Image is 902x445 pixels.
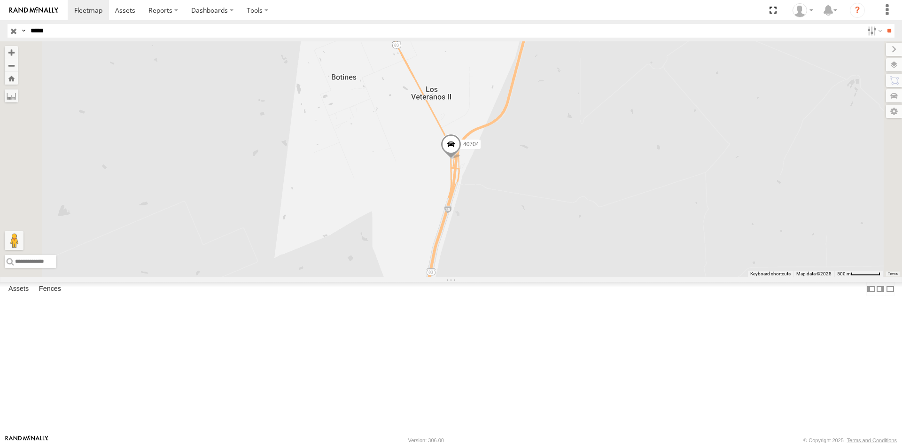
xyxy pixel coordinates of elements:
label: Measure [5,89,18,102]
span: Map data ©2025 [796,271,832,276]
a: Terms (opens in new tab) [888,272,898,276]
a: Terms and Conditions [847,437,897,443]
label: Hide Summary Table [886,282,895,296]
a: Visit our Website [5,436,48,445]
label: Search Query [20,24,27,38]
label: Map Settings [886,105,902,118]
button: Drag Pegman onto the map to open Street View [5,231,23,250]
label: Dock Summary Table to the Right [876,282,885,296]
button: Zoom Home [5,72,18,85]
label: Dock Summary Table to the Left [866,282,876,296]
i: ? [850,3,865,18]
div: Version: 306.00 [408,437,444,443]
div: © Copyright 2025 - [803,437,897,443]
button: Map Scale: 500 m per 59 pixels [834,271,883,277]
img: rand-logo.svg [9,7,58,14]
label: Search Filter Options [863,24,884,38]
label: Fences [34,282,66,296]
button: Zoom out [5,59,18,72]
label: Assets [4,282,33,296]
button: Zoom in [5,46,18,59]
div: Juan Lopez [789,3,816,17]
button: Keyboard shortcuts [750,271,791,277]
span: 40704 [463,141,479,148]
span: 500 m [837,271,851,276]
